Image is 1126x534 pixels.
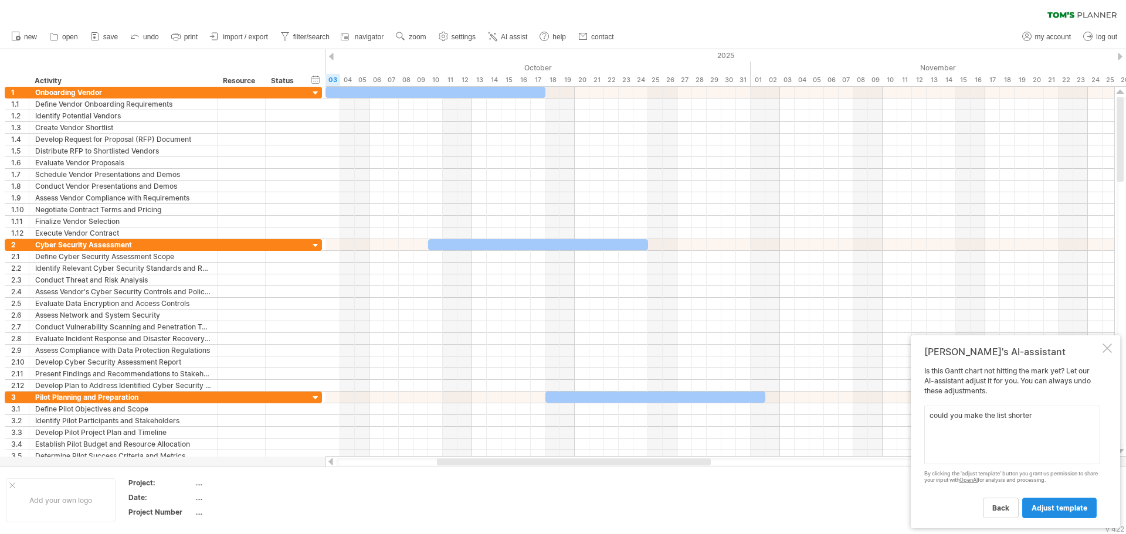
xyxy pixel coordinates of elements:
[736,74,751,86] div: Friday, 31 October 2025
[604,74,619,86] div: Wednesday, 22 October 2025
[35,192,211,203] div: Assess Vendor Compliance with Requirements
[560,74,575,86] div: Sunday, 19 October 2025
[707,74,721,86] div: Wednesday, 29 October 2025
[1032,504,1087,512] span: adjust template
[868,74,883,86] div: Sunday, 9 November 2025
[168,29,201,45] a: print
[487,74,501,86] div: Tuesday, 14 October 2025
[195,478,294,488] div: ....
[11,122,29,133] div: 1.3
[692,74,707,86] div: Tuesday, 28 October 2025
[1096,33,1117,41] span: log out
[35,309,211,321] div: Assess Network and System Security
[924,346,1100,358] div: [PERSON_NAME]'s AI-assistant
[11,333,29,344] div: 2.8
[472,74,487,86] div: Monday, 13 October 2025
[35,169,211,180] div: Schedule Vendor Presentations and Demos
[11,110,29,121] div: 1.2
[35,216,211,227] div: Finalize Vendor Selection
[1015,74,1029,86] div: Wednesday, 19 November 2025
[765,74,780,86] div: Sunday, 2 November 2025
[992,504,1009,512] span: back
[663,74,677,86] div: Sunday, 26 October 2025
[409,33,426,41] span: zoom
[35,450,211,461] div: Determine Pilot Success Criteria and Metrics
[35,181,211,192] div: Conduct Vendor Presentations and Demos
[853,74,868,86] div: Saturday, 8 November 2025
[575,29,618,45] a: contact
[293,33,330,41] span: filter/search
[35,427,211,438] div: Develop Pilot Project Plan and Timeline
[35,239,211,250] div: Cyber Security Assessment
[11,356,29,368] div: 2.10
[35,134,211,145] div: Develop Request for Proposal (RFP) Document
[6,478,116,522] div: Add your own logo
[545,74,560,86] div: Saturday, 18 October 2025
[35,415,211,426] div: Identify Pilot Participants and Stakeholders
[195,492,294,502] div: ....
[35,122,211,133] div: Create Vendor Shortlist
[516,74,531,86] div: Thursday, 16 October 2025
[35,263,211,274] div: Identify Relevant Cyber Security Standards and Regulations
[399,74,413,86] div: Wednesday, 8 October 2025
[11,309,29,321] div: 2.6
[11,87,29,98] div: 1
[11,134,29,145] div: 1.4
[35,157,211,168] div: Evaluate Vendor Proposals
[35,345,211,356] div: Assess Compliance with Data Protection Regulations
[8,29,40,45] a: new
[11,286,29,297] div: 2.4
[35,321,211,332] div: Conduct Vulnerability Scanning and Penetration Testing
[11,321,29,332] div: 2.7
[1044,74,1059,86] div: Friday, 21 November 2025
[128,478,193,488] div: Project:
[143,33,159,41] span: undo
[575,74,589,86] div: Monday, 20 October 2025
[35,75,211,87] div: Activity
[127,29,162,45] a: undo
[1080,29,1121,45] a: log out
[11,392,29,403] div: 3
[339,29,387,45] a: navigator
[207,29,272,45] a: import / export
[355,33,384,41] span: navigator
[1029,74,1044,86] div: Thursday, 20 November 2025
[11,239,29,250] div: 2
[443,74,457,86] div: Saturday, 11 October 2025
[46,29,82,45] a: open
[428,74,443,86] div: Friday, 10 October 2025
[721,74,736,86] div: Thursday, 30 October 2025
[35,403,211,414] div: Define Pilot Objectives and Scope
[11,450,29,461] div: 3.5
[11,380,29,391] div: 2.12
[531,74,545,86] div: Friday, 17 October 2025
[452,33,476,41] span: settings
[195,507,294,517] div: ....
[983,498,1019,518] a: back
[924,471,1100,484] div: By clicking the 'adjust template' button you grant us permission to share your input with for ana...
[1019,29,1074,45] a: my account
[11,181,29,192] div: 1.8
[552,33,566,41] span: help
[11,169,29,180] div: 1.7
[35,286,211,297] div: Assess Vendor's Cyber Security Controls and Policies
[824,74,839,86] div: Thursday, 6 November 2025
[501,74,516,86] div: Wednesday, 15 October 2025
[1000,74,1015,86] div: Tuesday, 18 November 2025
[87,29,121,45] a: save
[184,33,198,41] span: print
[11,368,29,379] div: 2.11
[277,29,333,45] a: filter/search
[11,204,29,215] div: 1.10
[340,74,355,86] div: Saturday, 4 October 2025
[35,274,211,285] div: Conduct Threat and Risk Analysis
[537,29,569,45] a: help
[1105,525,1124,533] div: v 422
[35,438,211,450] div: Establish Pilot Budget and Resource Allocation
[413,74,428,86] div: Thursday, 9 October 2025
[223,33,268,41] span: import / export
[648,74,663,86] div: Saturday, 25 October 2025
[11,427,29,438] div: 3.3
[35,380,211,391] div: Develop Plan to Address Identified Cyber Security Risks
[11,438,29,450] div: 3.4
